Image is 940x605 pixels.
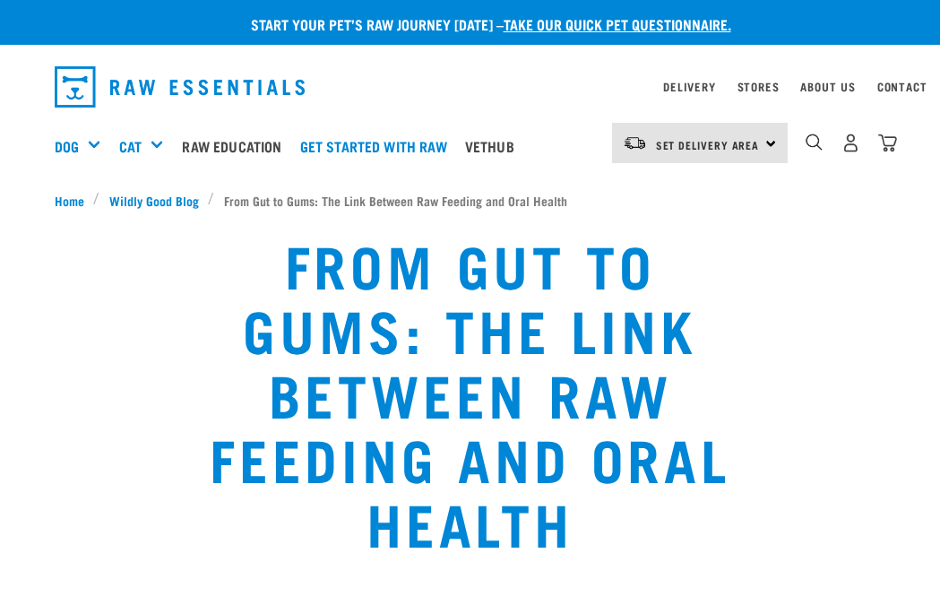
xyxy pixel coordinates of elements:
[109,191,199,210] span: Wildly Good Blog
[55,191,84,210] span: Home
[189,231,751,554] h1: From Gut to Gums: The Link Between Raw Feeding and Oral Health
[55,191,94,210] a: Home
[800,83,855,90] a: About Us
[878,134,897,152] img: home-icon@2x.png
[841,134,860,152] img: user.png
[877,83,927,90] a: Contact
[55,135,79,157] a: Dog
[663,83,715,90] a: Delivery
[461,110,528,182] a: Vethub
[177,110,295,182] a: Raw Education
[99,191,208,210] a: Wildly Good Blog
[296,110,461,182] a: Get started with Raw
[806,134,823,151] img: home-icon-1@2x.png
[504,20,731,28] a: take our quick pet questionnaire.
[119,135,142,157] a: Cat
[55,191,886,210] nav: breadcrumbs
[55,66,306,108] img: Raw Essentials Logo
[623,135,647,151] img: van-moving.png
[737,83,780,90] a: Stores
[40,59,901,115] nav: dropdown navigation
[656,142,760,148] span: Set Delivery Area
